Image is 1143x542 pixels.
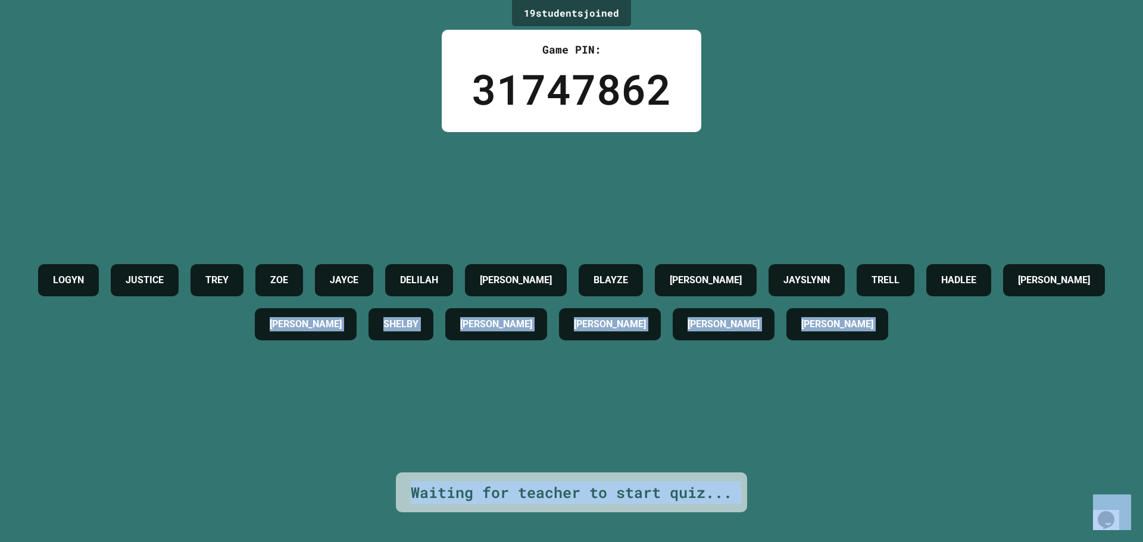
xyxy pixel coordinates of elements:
div: Waiting for teacher to start quiz... [411,481,732,504]
h4: DELILAH [400,273,438,287]
h4: [PERSON_NAME] [688,317,760,331]
h4: [PERSON_NAME] [801,317,873,331]
h4: JAYCE [330,273,358,287]
h4: [PERSON_NAME] [480,273,552,287]
h4: [PERSON_NAME] [270,317,342,331]
h4: [PERSON_NAME] [670,273,742,287]
div: Game PIN: [471,42,672,58]
h4: TREY [205,273,229,287]
h4: JAYSLYNN [783,273,830,287]
h4: LOGYN [53,273,84,287]
h4: ZOE [270,273,288,287]
h4: JUSTICE [126,273,164,287]
div: 31747862 [471,58,672,120]
h4: HADLEE [941,273,976,287]
h4: [PERSON_NAME] [1018,273,1090,287]
h4: [PERSON_NAME] [574,317,646,331]
h4: TRELL [872,273,900,287]
h4: SHELBY [383,317,419,331]
h4: [PERSON_NAME] [460,317,532,331]
h4: BLAYZE [594,273,628,287]
iframe: chat widget [1093,494,1131,530]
